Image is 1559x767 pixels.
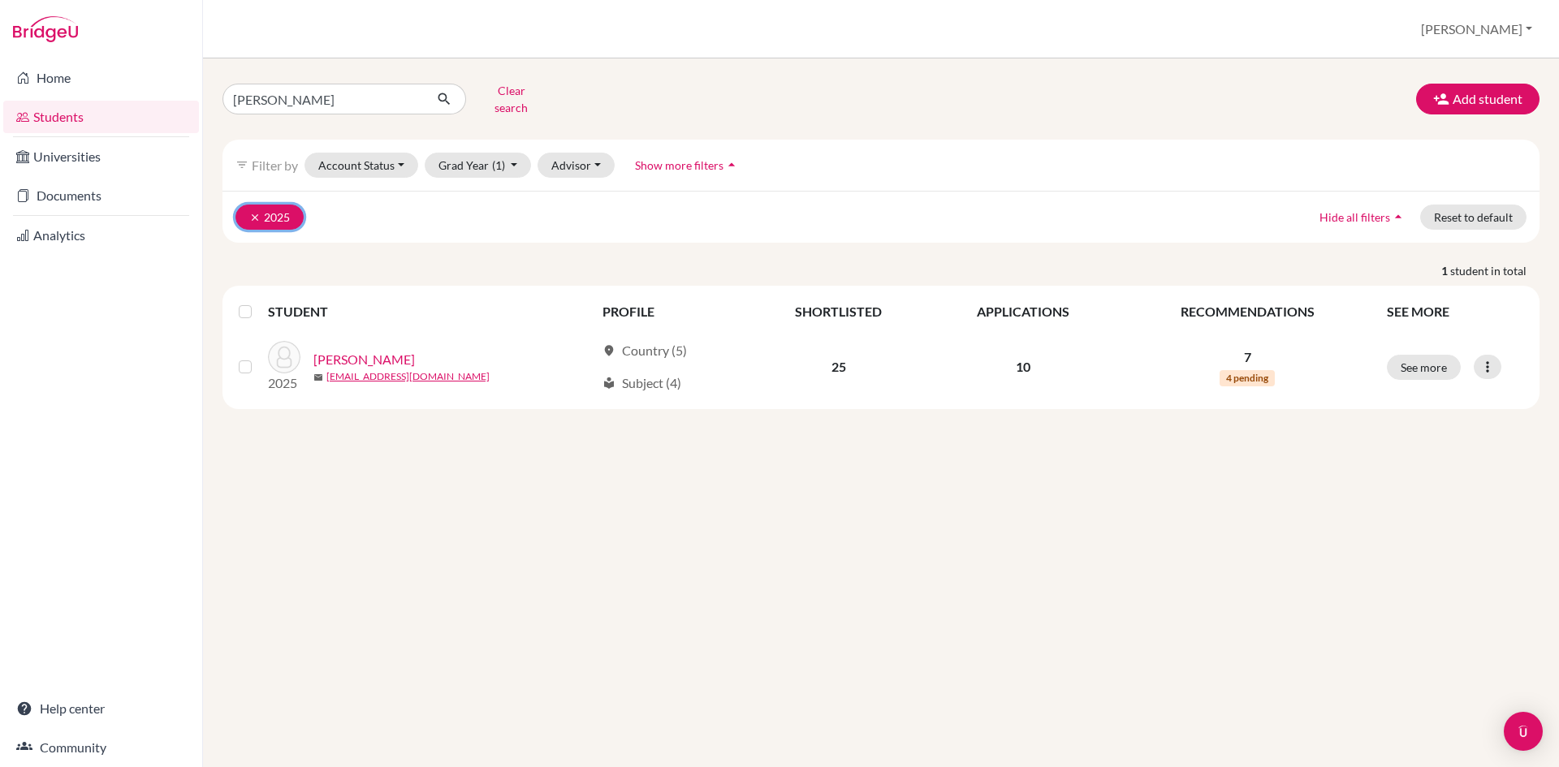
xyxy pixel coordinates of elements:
[268,373,300,393] p: 2025
[13,16,78,42] img: Bridge-U
[1128,347,1367,367] p: 7
[3,179,199,212] a: Documents
[1387,355,1461,380] button: See more
[268,292,593,331] th: STUDENT
[3,692,199,725] a: Help center
[749,292,928,331] th: SHORTLISTED
[749,331,928,403] td: 25
[723,157,740,173] i: arrow_drop_up
[222,84,424,114] input: Find student by name...
[928,292,1117,331] th: APPLICATIONS
[3,140,199,173] a: Universities
[313,350,415,369] a: [PERSON_NAME]
[313,373,323,382] span: mail
[593,292,749,331] th: PROFILE
[1377,292,1533,331] th: SEE MORE
[252,157,298,173] span: Filter by
[621,153,754,178] button: Show more filtersarrow_drop_up
[602,377,615,390] span: local_library
[1319,210,1390,224] span: Hide all filters
[425,153,532,178] button: Grad Year(1)
[602,341,687,360] div: Country (5)
[3,731,199,764] a: Community
[235,158,248,171] i: filter_list
[3,62,199,94] a: Home
[538,153,615,178] button: Advisor
[602,344,615,357] span: location_on
[304,153,418,178] button: Account Status
[635,158,723,172] span: Show more filters
[3,219,199,252] a: Analytics
[3,101,199,133] a: Students
[602,373,681,393] div: Subject (4)
[235,205,304,230] button: clear2025
[1450,262,1540,279] span: student in total
[1420,205,1527,230] button: Reset to default
[249,212,261,223] i: clear
[1416,84,1540,114] button: Add student
[1504,712,1543,751] div: Open Intercom Messenger
[466,78,556,120] button: Clear search
[268,341,300,373] img: Matione, Vincent
[1441,262,1450,279] strong: 1
[1306,205,1420,230] button: Hide all filtersarrow_drop_up
[1414,14,1540,45] button: [PERSON_NAME]
[326,369,490,384] a: [EMAIL_ADDRESS][DOMAIN_NAME]
[1220,370,1275,386] span: 4 pending
[1390,209,1406,225] i: arrow_drop_up
[928,331,1117,403] td: 10
[1118,292,1377,331] th: RECOMMENDATIONS
[492,158,505,172] span: (1)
